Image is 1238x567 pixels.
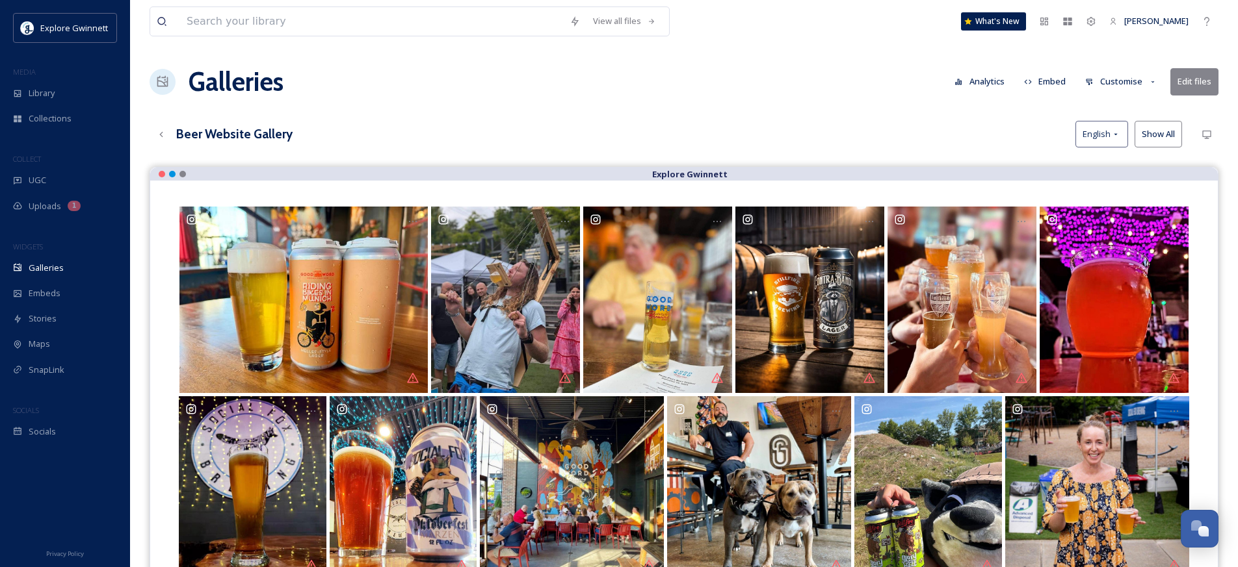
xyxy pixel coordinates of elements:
span: SnapLink [29,364,64,376]
span: MEDIA [13,67,36,77]
span: SOCIALS [13,405,39,415]
a: We will #NeverForget. Today we raise a glass in remembrance of all of the lives given and impacte... [886,207,1038,392]
a: We got full hearts of here friendo! ❤️❤️❤️❤️ Fresh cans of “Riding Bikes In Munich” 4.7% Munich-S... [178,207,429,392]
a: View all files [586,8,663,34]
span: Maps [29,338,50,350]
button: Analytics [948,69,1011,94]
span: UGC [29,174,46,186]
a: Holy smooooookes 😤💨💨💨💨 That was a helluva beer dinner! SOLD OUT 💅 Thank you to all of our guests ... [581,207,733,392]
span: Stories [29,312,57,325]
span: Collections [29,112,72,125]
span: English [1083,128,1111,140]
span: Privacy Policy [46,549,84,558]
span: WIDGETS [13,242,43,251]
span: COLLECT [13,154,41,164]
button: Embed [1018,69,1073,94]
a: Privacy Policy [46,545,84,561]
div: 1 [68,201,81,211]
button: Open Chat [1181,510,1218,548]
a: Analytics [948,69,1018,94]
span: Uploads [29,200,61,212]
span: Embeds [29,287,60,299]
a: [PERSON_NAME] [1103,8,1195,34]
span: Galleries [29,262,64,274]
span: Socials [29,425,56,438]
button: Edit files [1170,68,1218,95]
img: download.jpeg [21,21,34,34]
span: Explore Gwinnett [40,22,108,34]
a: Galleries [189,62,283,101]
button: Show All [1135,121,1182,147]
h3: Beer Website Gallery [176,125,293,144]
span: Library [29,87,55,99]
input: Search your library [180,7,563,36]
a: What's New [961,12,1026,31]
a: Get ready, Suwanee! 🍻 We’re thrilled to unveil our ContraBandit Pre-Prohibition Lager, a special ... [733,207,886,392]
a: We had a heck of a week yall! We want to send a MAJOR thank you to our friends who traveled from ... [429,207,581,392]
a: Trivia underneath the lights tonight 7-9pm! Get there early to grab a table and a few beers befor... [1038,207,1191,392]
strong: Explore Gwinnett [652,168,728,180]
button: Customise [1079,69,1164,94]
span: [PERSON_NAME] [1124,15,1189,27]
